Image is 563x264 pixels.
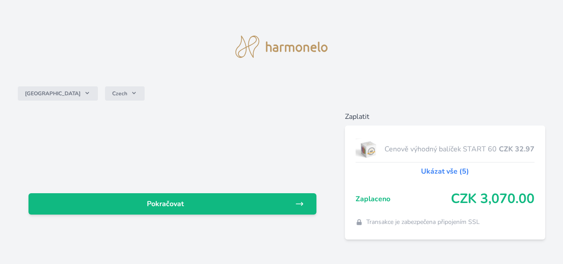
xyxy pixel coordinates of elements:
a: Pokračovat [28,193,316,215]
span: Zaplaceno [356,194,451,204]
span: Cenově výhodný balíček START 60 [385,144,499,154]
button: [GEOGRAPHIC_DATA] [18,86,98,101]
span: Czech [112,90,127,97]
span: Transakce je zabezpečena připojením SSL [366,218,480,227]
img: start.jpg [356,138,381,160]
button: Czech [105,86,145,101]
h6: Zaplatit [345,111,545,122]
span: [GEOGRAPHIC_DATA] [25,90,81,97]
a: Ukázat vše (5) [421,166,469,177]
img: logo.svg [235,36,328,58]
span: CZK 3,070.00 [451,191,535,207]
span: CZK 32.97 [499,144,535,154]
span: Pokračovat [36,199,295,209]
